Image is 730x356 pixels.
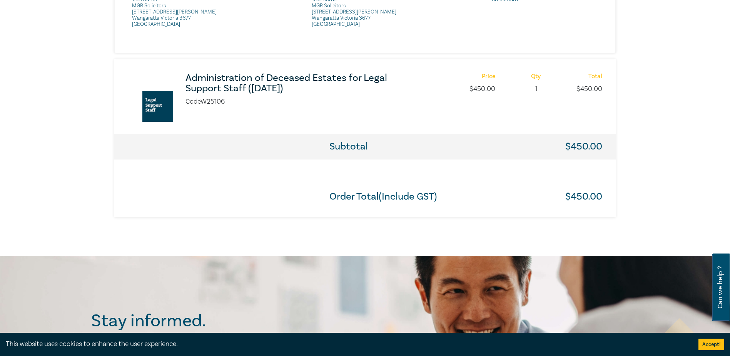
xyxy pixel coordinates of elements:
h3: Order Total(Include GST) [329,191,437,202]
a: Administration of Deceased Estates for Legal Support Staff ([DATE]) [185,73,389,94]
h3: $ 450.00 [565,141,602,152]
span: MGR Solicitors [132,3,242,9]
p: $ 450.00 [469,84,495,94]
p: $ 450.00 [576,84,602,94]
button: Accept cookies [698,339,724,350]
h6: Qty [531,73,541,80]
div: This website uses cookies to enhance the user experience. [6,339,687,349]
h3: Subtotal [329,141,368,152]
h6: Total [576,73,602,80]
h3: $ 450.00 [565,191,602,202]
span: Can we help ? [717,258,724,317]
span: [STREET_ADDRESS][PERSON_NAME] Wangaratta Victoria 3677 [GEOGRAPHIC_DATA] [132,9,242,27]
p: 1 [531,84,541,94]
img: Administration of Deceased Estates for Legal Support Staff (Sept 2025) [142,91,173,122]
h6: Price [469,73,495,80]
li: Code W25106 [185,97,225,107]
span: [STREET_ADDRESS][PERSON_NAME] Wangaratta Victoria 3677 [GEOGRAPHIC_DATA] [312,9,422,27]
h2: Stay informed. [91,311,273,331]
span: MGR Solicitors [312,3,422,9]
